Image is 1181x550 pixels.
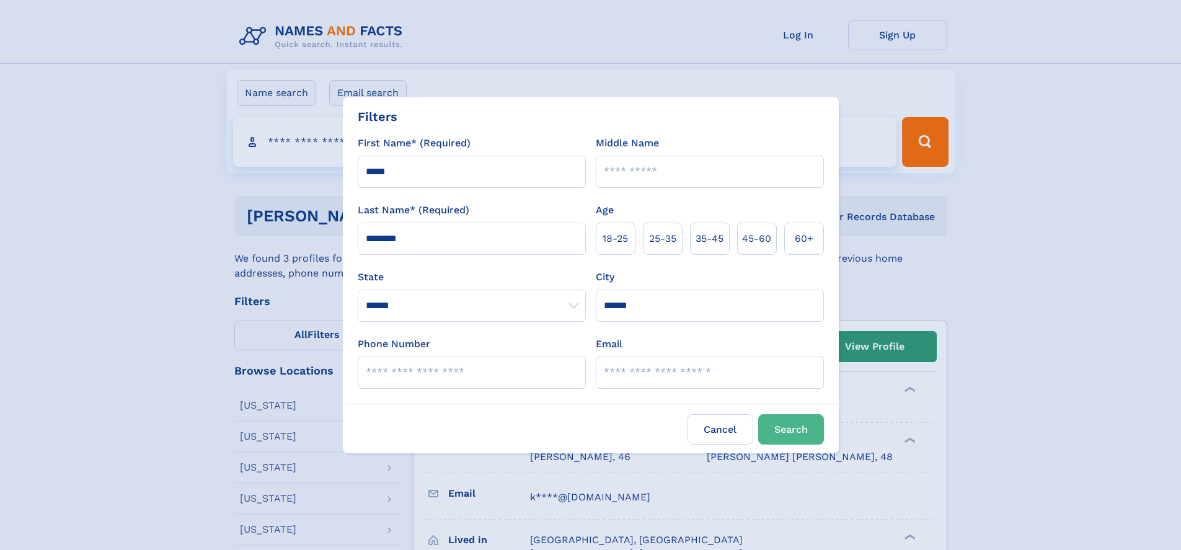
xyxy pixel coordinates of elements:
span: 45‑60 [742,231,771,246]
label: City [596,270,614,285]
span: 18‑25 [603,231,628,246]
label: Cancel [688,414,753,445]
span: 35‑45 [696,231,723,246]
span: 60+ [795,231,813,246]
button: Search [758,414,824,445]
label: Last Name* (Required) [358,203,469,218]
label: Middle Name [596,136,659,151]
label: Email [596,337,622,352]
div: Filters [358,107,397,126]
label: State [358,270,586,285]
label: Age [596,203,614,218]
label: Phone Number [358,337,430,352]
span: 25‑35 [649,231,676,246]
label: First Name* (Required) [358,136,471,151]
